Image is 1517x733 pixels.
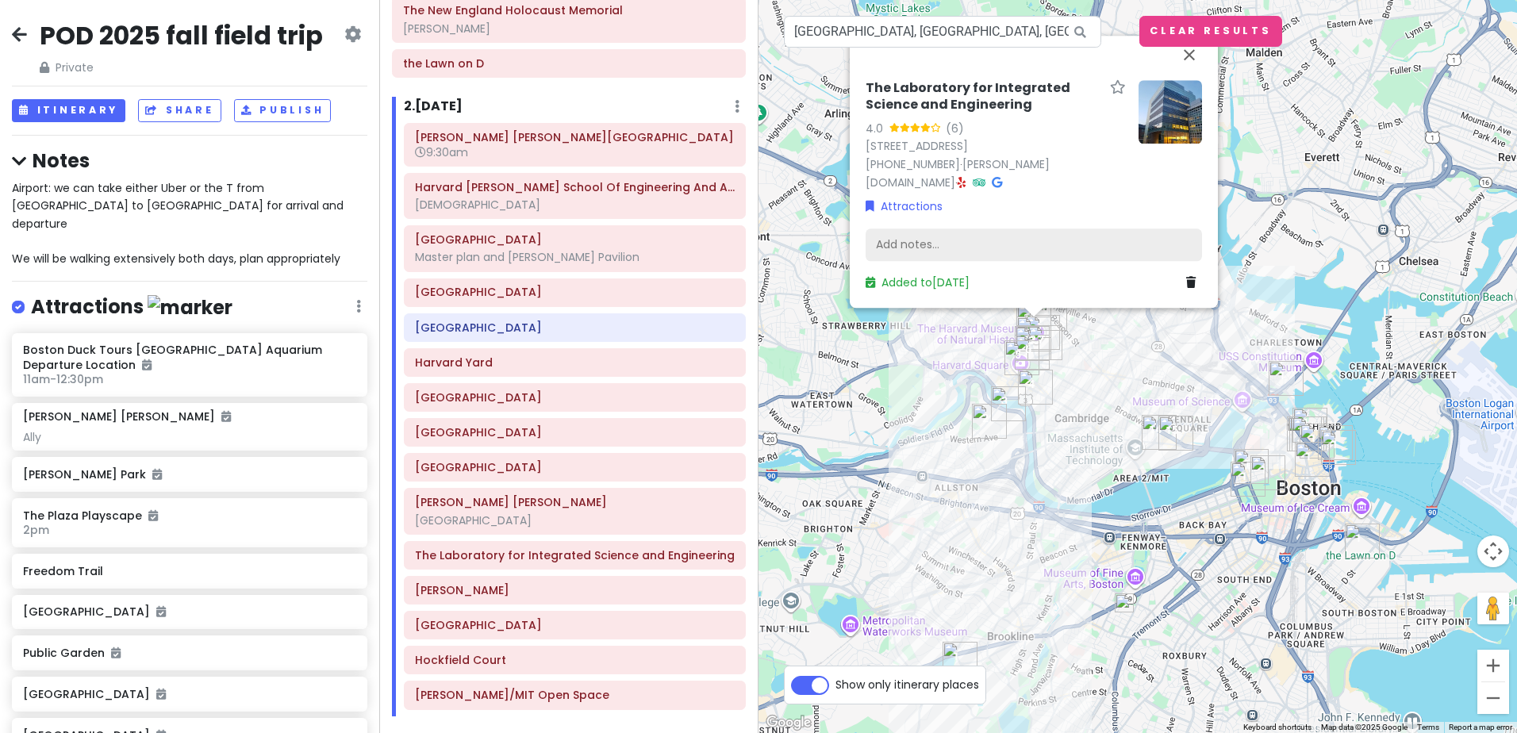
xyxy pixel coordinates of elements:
[23,409,231,424] h6: [PERSON_NAME] [PERSON_NAME]
[1289,416,1324,451] div: The New England Holocaust Memorial
[415,688,735,702] h6: Kendall/MIT Open Space
[1477,535,1509,567] button: Map camera controls
[403,3,735,17] h6: The New England Holocaust Memorial
[1417,723,1439,731] a: Terms (opens in new tab)
[992,177,1002,188] i: Google Maps
[1203,520,1216,533] div: Boston Public Library - Central Library
[23,522,49,538] span: 2pm
[1477,593,1509,624] button: Drag Pegman onto the map to open Street View
[12,148,367,173] h4: Notes
[23,371,103,387] span: 11am - 12:30pm
[1234,449,1269,484] div: Beacon Hill
[1210,516,1223,528] div: Copley Square
[403,21,735,36] div: [PERSON_NAME]
[835,676,979,693] span: Show only itinerary places
[1024,697,1037,709] div: Emerald Necklace
[866,228,1202,262] div: Add notes...
[1318,425,1353,460] div: Boston Marriott Long Wharf
[972,404,1007,439] div: Harvard John A. Paulson School Of Engineering And Applied Sciences
[784,16,1101,48] input: Search a place
[1015,326,1050,361] div: Harvard Science Center Plaza
[40,19,323,52] h2: POD 2025 fall field trip
[762,712,815,733] a: Open this area in Google Maps (opens a new window)
[23,604,355,619] h6: [GEOGRAPHIC_DATA]
[892,363,904,376] div: Asa Gray Garden
[1477,650,1509,681] button: Zoom in
[866,80,1126,191] div: · ·
[866,138,968,154] a: [STREET_ADDRESS]
[23,343,355,371] h6: Boston Duck Tours [GEOGRAPHIC_DATA] Aquarium Departure Location
[1287,416,1322,451] div: The Plaza Playscape
[911,369,924,382] div: Halcyon Lake
[415,355,735,370] h6: Harvard Yard
[415,460,735,474] h6: Rockefeller Hall
[991,386,1026,421] div: Harvard Business School
[1449,723,1512,731] a: Report a map error
[943,642,977,677] div: Frederick Law Olmsted National Historic Site
[1122,570,1135,582] div: Back Bay Fens
[23,508,355,523] h6: The Plaza Playscape
[415,232,735,247] h6: Harvard Business School
[148,510,158,521] i: Added to itinerary
[1139,16,1282,47] button: Clear Results
[973,177,985,188] i: Tripadvisor
[1243,722,1312,733] button: Keyboard shortcuts
[415,250,735,264] div: Master plan and [PERSON_NAME] Pavilion
[12,180,347,267] span: Airport: we can take either Uber or the T from [GEOGRAPHIC_DATA] to [GEOGRAPHIC_DATA] for arrival...
[1269,361,1304,396] div: Paul Revere Park
[152,469,162,480] i: Added to itinerary
[12,99,125,122] button: Itinerary
[415,390,735,405] h6: Harvard University Graduate School Of Design
[23,564,355,578] h6: Freedom Trail
[866,198,943,216] a: Attractions
[1345,524,1380,558] div: the Lawn on D
[415,285,735,299] h6: Dunster House
[1300,424,1335,459] div: Faneuil Hall Marketplace
[1477,682,1509,714] button: Zoom out
[1292,408,1327,443] div: Rose Kennedy Greenway
[1151,493,1164,506] div: Charles River Basin
[415,495,735,509] h6: Conant Hall
[404,98,463,115] h6: 2 . [DATE]
[415,144,468,160] span: 9:30am
[1174,550,1187,562] div: Christian Science Plaza
[762,712,815,733] img: Google
[156,689,166,700] i: Added to itinerary
[866,275,970,291] a: Added to[DATE]
[1321,723,1408,731] span: Map data ©2025 Google
[1186,274,1202,292] a: Delete place
[893,359,906,371] div: Mount Auburn Cemetery
[1016,325,1051,360] div: Tanner fountain
[31,294,232,320] h4: Attractions
[1158,416,1193,451] div: Kendall/MIT Open Space
[1115,537,1127,550] div: Fenway Park
[1231,462,1265,497] div: Public Garden
[138,99,221,122] button: Share
[415,548,735,562] h6: The Laboratory for Integrated Science and Engineering
[1004,340,1039,375] div: Harvard Square
[914,367,927,380] div: Mary Baker Eddy Monument
[23,687,355,701] h6: [GEOGRAPHIC_DATA]
[866,120,889,137] div: 4.0
[1018,370,1053,405] div: Dunster House
[23,646,355,660] h6: Public Garden
[111,647,121,658] i: Added to itinerary
[415,618,735,632] h6: Harvard Science Center Plaza
[415,320,735,335] h6: Harvard Square
[142,359,152,370] i: Added to itinerary
[1015,335,1050,370] div: Harvard Yard
[415,180,735,194] h6: Harvard John A. Paulson School Of Engineering And Applied Sciences
[1292,416,1327,451] div: Union Oyster House
[415,583,735,597] h6: Tanner fountain
[403,56,735,71] h6: the Lawn on D
[23,430,355,444] div: Ally
[415,198,735,212] div: [DEMOGRAPHIC_DATA]
[156,606,166,617] i: Added to itinerary
[1016,317,1051,351] div: The Laboratory for Integrated Science and Engineering
[866,156,960,172] a: [PHONE_NUMBER]
[234,99,332,122] button: Publish
[1139,80,1202,144] img: Picture of the place
[1250,455,1285,490] div: Boston Common
[1321,430,1356,465] div: Boston Duck Tours New England Aquarium Departure Location
[221,411,231,422] i: Added to itinerary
